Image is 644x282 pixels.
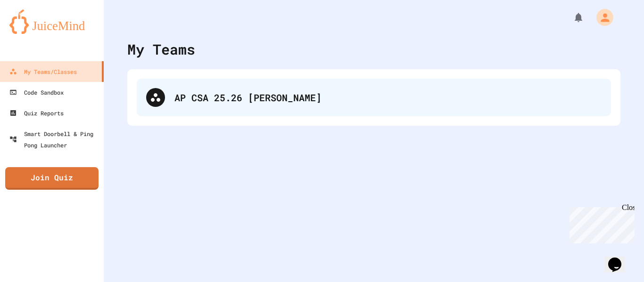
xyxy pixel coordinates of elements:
div: AP CSA 25.26 [PERSON_NAME] [174,90,602,105]
div: My Teams/Classes [9,66,77,77]
a: Join Quiz [5,167,99,190]
div: My Teams [127,39,195,60]
div: Code Sandbox [9,87,64,98]
div: Chat with us now!Close [4,4,65,60]
div: Smart Doorbell & Ping Pong Launcher [9,128,100,151]
img: logo-orange.svg [9,9,94,34]
div: Quiz Reports [9,107,64,119]
div: My Account [586,7,616,28]
div: My Notifications [555,9,586,25]
div: AP CSA 25.26 [PERSON_NAME] [137,79,611,116]
iframe: chat widget [566,203,635,243]
iframe: chat widget [604,244,635,273]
